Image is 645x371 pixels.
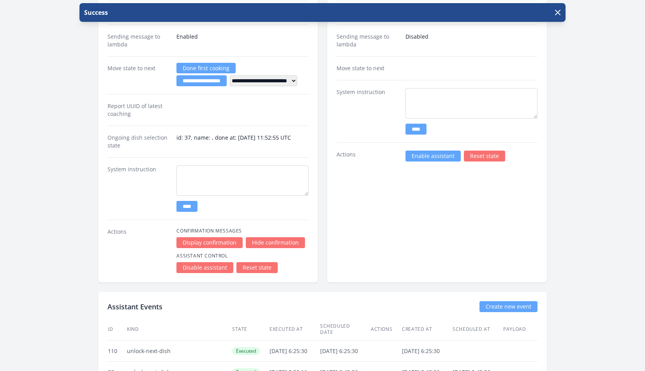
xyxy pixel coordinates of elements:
dd: Enabled [176,33,308,48]
h4: Assistant Control [176,253,308,259]
dt: System instruction [337,88,399,135]
h4: Confirmation Messages [176,228,308,234]
dt: Actions [107,228,170,273]
dt: Move state to next [337,64,399,72]
a: Display confirmation [176,237,243,248]
th: Payload [503,318,618,341]
th: Executed at [269,318,320,341]
a: Hide confirmation [246,237,305,248]
dt: Actions [337,151,399,162]
a: Create new event [479,301,537,312]
dt: Sending message to lambda [107,33,170,48]
a: Disable assistant [176,262,233,273]
dd: id: 37, name: , done at: [DATE] 11:52:55 UTC [176,134,308,149]
td: [DATE] 6:25:30 [269,341,320,362]
th: ID [107,318,127,341]
a: Reset state [236,262,278,273]
h2: Assistant Events [107,301,162,312]
th: Scheduled date [320,318,370,341]
a: Done first cooking [176,63,236,73]
th: Created at [402,318,452,341]
dt: Sending message to lambda [337,33,399,48]
p: Success [83,8,108,17]
span: Executed [232,347,260,355]
dt: Report UUID of latest coaching [107,102,170,118]
th: Scheduled at [452,318,503,341]
th: Actions [370,318,402,341]
a: Reset state [464,151,505,162]
th: Kind [127,318,232,341]
td: [DATE] 6:25:30 [320,341,370,362]
td: 110 [107,341,127,362]
dd: Disabled [405,33,537,48]
dt: System instruction [107,165,170,212]
td: [DATE] 6:25:30 [402,341,452,362]
td: unlock-next-dish [127,341,232,362]
dt: Ongoing dish selection state [107,134,170,149]
th: State [232,318,269,341]
a: Enable assistant [405,151,461,162]
dt: Move state to next [107,64,170,86]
